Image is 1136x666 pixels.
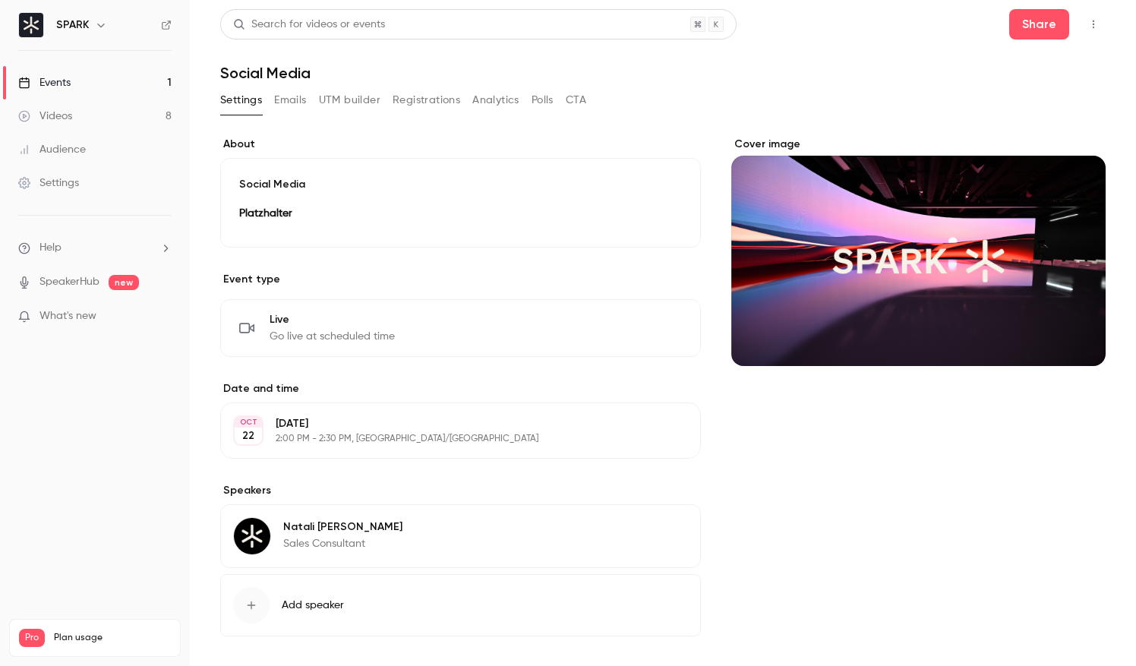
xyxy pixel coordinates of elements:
button: Emails [274,88,306,112]
span: Help [39,240,62,256]
label: Date and time [220,381,701,396]
div: Audience [18,142,86,157]
div: Videos [18,109,72,124]
span: Add speaker [282,598,344,613]
p: Social Media [239,177,682,192]
button: Add speaker [220,574,701,636]
button: CTA [566,88,586,112]
img: Natali Pavic [234,518,270,554]
p: 22 [242,428,254,443]
img: SPARK [19,13,43,37]
span: Pro [19,629,45,647]
section: Cover image [731,137,1106,366]
p: Event type [220,272,701,287]
li: help-dropdown-opener [18,240,172,256]
p: 2:00 PM - 2:30 PM, [GEOGRAPHIC_DATA]/[GEOGRAPHIC_DATA] [276,433,620,445]
span: Live [270,312,395,327]
p: Natali [PERSON_NAME] [283,519,402,535]
span: Go live at scheduled time [270,329,395,344]
strong: Platzhalter [239,208,292,219]
h6: SPARK [56,17,89,33]
iframe: Noticeable Trigger [153,310,172,324]
span: What's new [39,308,96,324]
button: Share [1009,9,1069,39]
a: SpeakerHub [39,274,99,290]
button: UTM builder [319,88,380,112]
div: Events [18,75,71,90]
label: Speakers [220,483,701,498]
p: [DATE] [276,416,620,431]
label: Cover image [731,137,1106,152]
div: OCT [235,417,262,428]
button: Analytics [472,88,519,112]
div: Natali PavicNatali [PERSON_NAME]Sales Consultant [220,504,701,568]
span: new [109,275,139,290]
p: Sales Consultant [283,536,402,551]
div: Search for videos or events [233,17,385,33]
span: Plan usage [54,632,171,644]
button: Settings [220,88,262,112]
button: Registrations [393,88,460,112]
label: About [220,137,701,152]
h1: Social Media [220,64,1106,82]
button: Polls [532,88,554,112]
div: Settings [18,175,79,191]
